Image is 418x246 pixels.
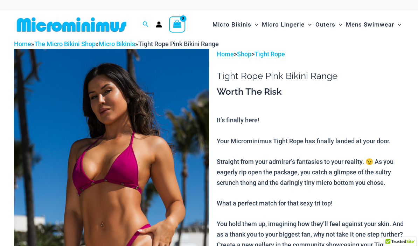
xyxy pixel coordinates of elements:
[169,16,185,32] a: View Shopping Cart, empty
[138,40,219,48] span: Tight Rope Pink Bikini Range
[213,16,251,34] span: Micro Bikinis
[335,16,342,34] span: Menu Toggle
[217,71,404,81] h1: Tight Rope Pink Bikini Range
[217,50,234,58] a: Home
[14,40,219,48] span: » » »
[210,13,404,36] nav: Site Navigation
[255,50,285,58] a: Tight Rope
[14,17,129,32] img: MM SHOP LOGO FLAT
[217,86,404,98] h3: Worth The Risk
[156,21,162,28] a: Account icon link
[14,40,31,48] a: Home
[344,14,403,35] a: Mens SwimwearMenu ToggleMenu Toggle
[262,16,305,34] span: Micro Lingerie
[142,20,149,29] a: Search icon link
[305,16,312,34] span: Menu Toggle
[314,14,344,35] a: OutersMenu ToggleMenu Toggle
[251,16,258,34] span: Menu Toggle
[34,40,96,48] a: The Micro Bikini Shop
[260,14,313,35] a: Micro LingerieMenu ToggleMenu Toggle
[346,16,394,34] span: Mens Swimwear
[99,40,135,48] a: Micro Bikinis
[394,16,401,34] span: Menu Toggle
[315,16,335,34] span: Outers
[217,49,404,59] p: > >
[237,50,251,58] a: Shop
[211,14,260,35] a: Micro BikinisMenu ToggleMenu Toggle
